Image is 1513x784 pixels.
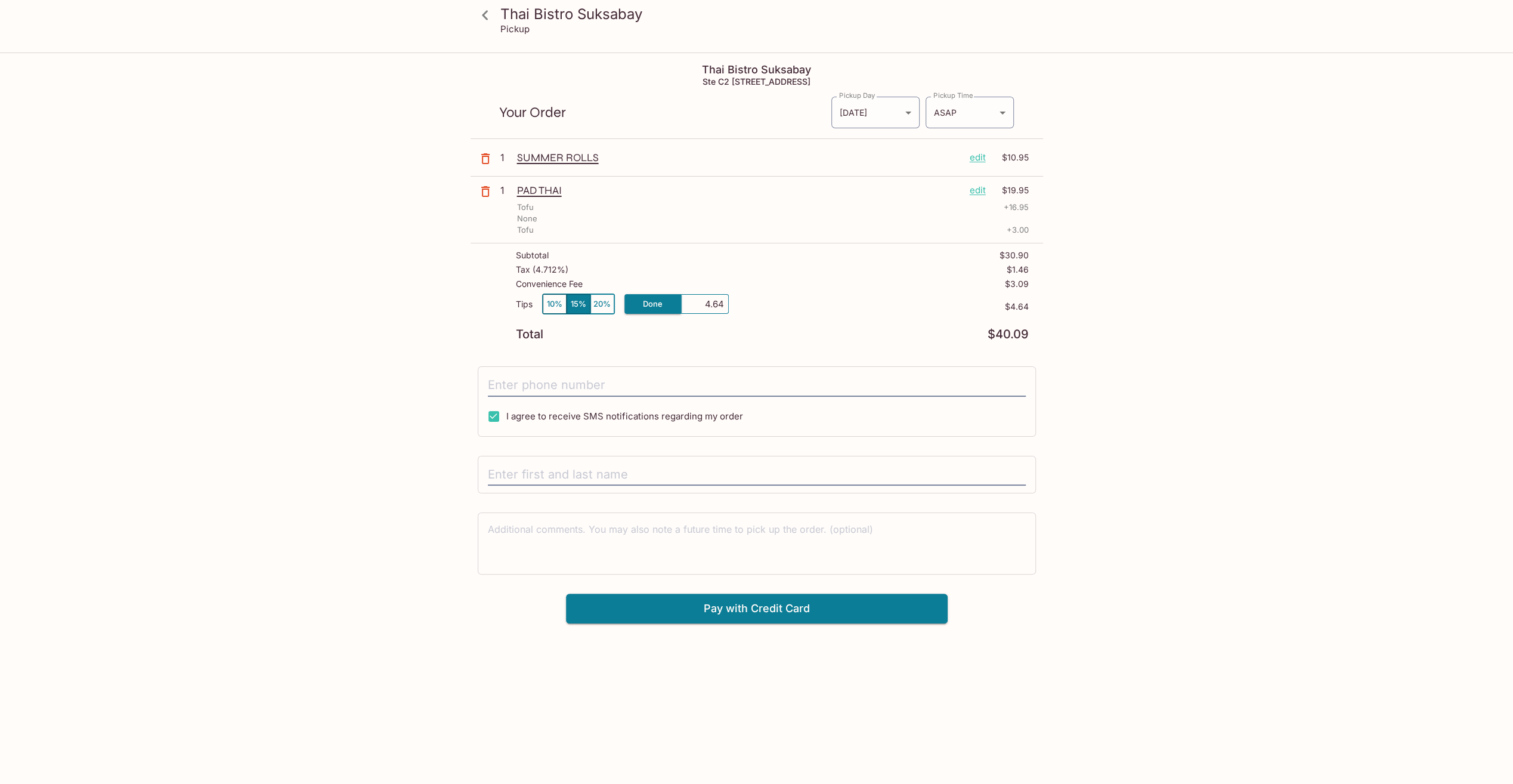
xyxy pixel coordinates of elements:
input: Enter phone number [488,374,1026,397]
h4: Thai Bistro Suksabay [471,63,1043,76]
p: edit [970,151,986,164]
p: Your Order [499,107,831,118]
input: Enter first and last name [488,464,1026,486]
p: Convenience Fee [516,279,583,289]
p: Subtotal [516,251,549,260]
div: [DATE] [831,97,920,128]
button: Pay with Credit Card [566,594,948,624]
p: + 16.95 [1004,202,1029,213]
p: + 3.00 [1007,224,1029,236]
button: 15% [567,294,590,314]
h3: Thai Bistro Suksabay [500,5,1034,23]
p: 1 [500,151,512,164]
label: Pickup Day [839,91,875,100]
div: ASAP [926,97,1014,128]
p: Pickup [500,23,530,35]
h5: Ste C2 [STREET_ADDRESS] [471,76,1043,87]
p: edit [970,184,986,197]
p: $3.09 [1005,279,1029,289]
p: Tofu [517,224,534,236]
button: Done [624,294,681,314]
p: $19.95 [993,184,1029,197]
p: $40.09 [988,329,1029,340]
p: $10.95 [993,151,1029,164]
button: 20% [590,294,614,314]
label: Pickup Time [933,91,973,100]
p: $4.64 [729,302,1029,311]
p: 1 [500,184,512,197]
p: Total [516,329,543,340]
p: $30.90 [1000,251,1029,260]
p: Tofu [517,202,534,213]
p: Tax ( 4.712% ) [516,265,568,274]
p: SUMMER ROLLS [517,151,960,164]
p: PAD THAI [517,184,960,197]
p: None [517,213,537,224]
p: Tips [516,300,533,309]
button: 10% [543,294,567,314]
p: $1.46 [1007,265,1029,274]
span: I agree to receive SMS notifications regarding my order [506,410,743,422]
